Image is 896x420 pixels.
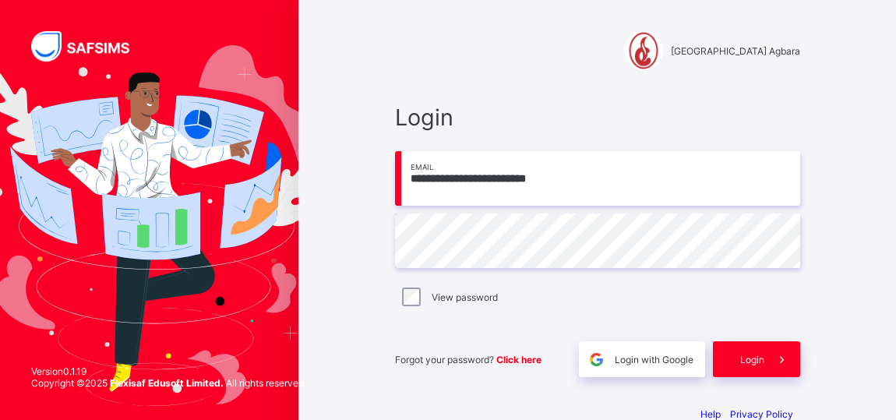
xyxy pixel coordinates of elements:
span: [GEOGRAPHIC_DATA] Agbara [671,45,800,57]
span: Forgot your password? [395,354,541,365]
label: View password [432,291,498,303]
span: Copyright © 2025 All rights reserved. [31,377,306,389]
strong: Flexisaf Edusoft Limited. [110,377,224,389]
span: Login [740,354,764,365]
a: Click here [496,354,541,365]
span: Login [395,104,800,131]
img: SAFSIMS Logo [31,31,148,62]
span: Version 0.1.19 [31,365,306,377]
a: Privacy Policy [730,408,793,420]
img: google.396cfc9801f0270233282035f929180a.svg [587,351,605,369]
a: Help [700,408,721,420]
span: Login with Google [615,354,693,365]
